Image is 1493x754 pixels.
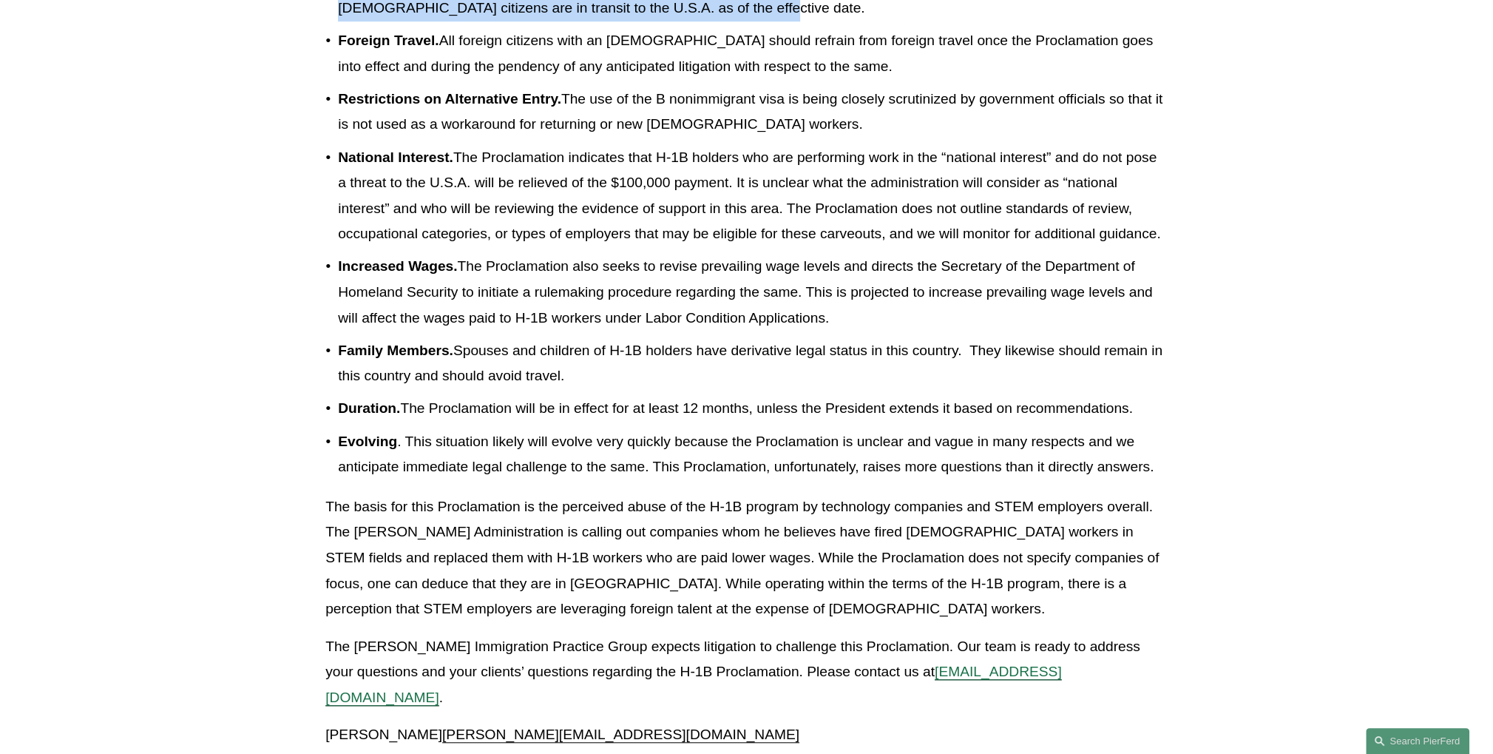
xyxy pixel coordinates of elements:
[338,343,453,358] strong: Family Members.
[325,664,1061,705] a: [EMAIL_ADDRESS][DOMAIN_NAME]
[1366,728,1469,754] a: Search this site
[442,727,799,742] a: [PERSON_NAME][EMAIL_ADDRESS][DOMAIN_NAME]
[338,87,1168,138] p: The use of the B nonimmigrant visa is being closely scrutinized by government officials so that i...
[338,149,453,165] strong: National Interest.
[325,494,1168,622] p: The basis for this Proclamation is the perceived abuse of the H-1B program by technology companie...
[325,722,1168,748] p: [PERSON_NAME]
[338,338,1168,389] p: Spouses and children of H-1B holders have derivative legal status in this country. They likewise ...
[338,28,1168,79] p: All foreign citizens with an [DEMOGRAPHIC_DATA] should refrain from foreign travel once the Procl...
[325,634,1168,711] p: The [PERSON_NAME] Immigration Practice Group expects litigation to challenge this Proclamation. O...
[338,434,397,449] strong: Evolving
[338,258,457,274] strong: Increased Wages.
[338,429,1168,480] p: . This situation likely will evolve very quickly because the Proclamation is unclear and vague in...
[338,145,1168,247] p: The Proclamation indicates that H-1B holders who are performing work in the “national interest” a...
[338,91,561,107] strong: Restrictions on Alternative Entry.
[338,400,400,416] strong: Duration.
[338,254,1168,331] p: The Proclamation also seeks to revise prevailing wage levels and directs the Secretary of the Dep...
[338,396,1168,422] p: The Proclamation will be in effect for at least 12 months, unless the President extends it based ...
[338,33,439,48] strong: Foreign Travel.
